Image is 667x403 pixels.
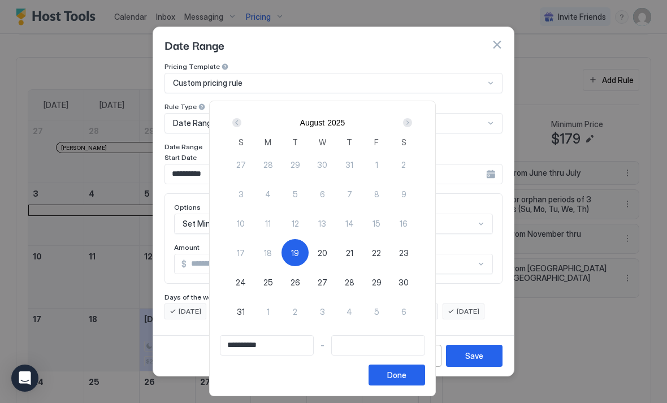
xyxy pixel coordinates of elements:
button: August [300,118,325,127]
span: 15 [373,218,380,229]
span: 24 [236,276,246,288]
button: 27 [227,151,254,178]
button: 20 [309,239,336,266]
button: 17 [227,239,254,266]
button: 18 [254,239,281,266]
span: 11 [265,218,271,229]
span: 19 [291,247,299,259]
span: 7 [347,188,352,200]
button: 8 [363,180,390,207]
span: 22 [372,247,381,259]
button: 31 [227,298,254,325]
button: 15 [363,210,390,237]
span: T [347,136,352,148]
button: Done [369,365,425,385]
button: 21 [336,239,363,266]
span: 1 [267,306,270,318]
span: 18 [264,247,272,259]
button: 1 [363,151,390,178]
span: T [292,136,298,148]
button: 30 [390,268,417,296]
button: Prev [230,116,245,129]
button: 6 [390,298,417,325]
span: 16 [400,218,408,229]
span: 21 [346,247,353,259]
span: 14 [345,218,354,229]
button: 29 [281,151,309,178]
span: 13 [318,218,326,229]
span: 26 [291,276,300,288]
span: 12 [292,218,299,229]
div: Open Intercom Messenger [11,365,38,392]
span: - [320,340,324,350]
button: 31 [336,151,363,178]
button: 7 [336,180,363,207]
span: 3 [239,188,244,200]
span: 4 [347,306,352,318]
button: 13 [309,210,336,237]
span: 17 [237,247,245,259]
div: Done [387,369,406,381]
span: 25 [263,276,273,288]
button: 19 [281,239,309,266]
button: 3 [309,298,336,325]
span: 30 [399,276,409,288]
button: Next [399,116,414,129]
button: 10 [227,210,254,237]
button: 4 [254,180,281,207]
button: 28 [336,268,363,296]
span: F [374,136,379,148]
span: 5 [293,188,298,200]
span: 8 [374,188,379,200]
button: 5 [281,180,309,207]
span: 31 [345,159,353,171]
button: 25 [254,268,281,296]
span: 6 [401,306,406,318]
button: 27 [309,268,336,296]
button: 26 [281,268,309,296]
button: 24 [227,268,254,296]
input: Input Field [332,336,425,355]
span: 3 [320,306,325,318]
span: S [239,136,244,148]
span: 31 [237,306,245,318]
button: 14 [336,210,363,237]
span: 2 [401,159,406,171]
span: W [319,136,326,148]
span: 5 [374,306,379,318]
span: 20 [318,247,327,259]
span: 27 [236,159,246,171]
button: 16 [390,210,417,237]
input: Input Field [220,336,313,355]
button: 1 [254,298,281,325]
span: 28 [263,159,273,171]
span: 4 [265,188,271,200]
button: 11 [254,210,281,237]
span: 30 [317,159,327,171]
button: 9 [390,180,417,207]
span: 9 [401,188,406,200]
span: 10 [237,218,245,229]
button: 6 [309,180,336,207]
button: 30 [309,151,336,178]
span: 1 [375,159,378,171]
span: 29 [291,159,300,171]
span: S [401,136,406,148]
button: 3 [227,180,254,207]
button: 23 [390,239,417,266]
span: M [265,136,271,148]
button: 2 [281,298,309,325]
button: 2025 [327,118,345,127]
span: 23 [399,247,409,259]
button: 5 [363,298,390,325]
button: 29 [363,268,390,296]
button: 28 [254,151,281,178]
span: 2 [293,306,297,318]
span: 6 [320,188,325,200]
span: 27 [318,276,327,288]
button: 2 [390,151,417,178]
span: 29 [372,276,382,288]
span: 28 [345,276,354,288]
